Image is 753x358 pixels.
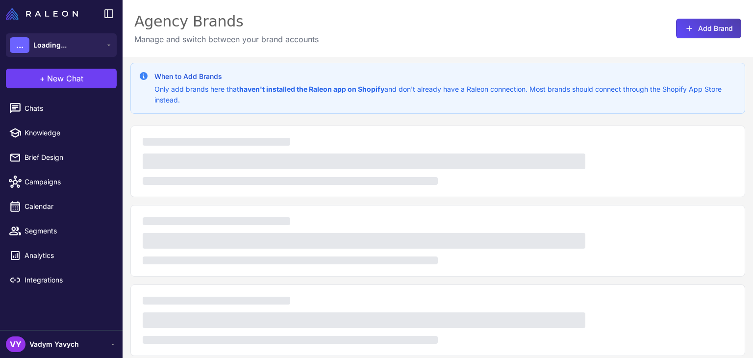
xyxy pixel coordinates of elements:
button: +New Chat [6,69,117,88]
span: Loading... [33,40,67,51]
img: Raleon Logo [6,8,78,20]
a: Segments [4,221,119,241]
span: Analytics [25,250,111,261]
button: ...Loading... [6,33,117,57]
a: Analytics [4,245,119,266]
div: Agency Brands [134,12,319,31]
a: Raleon Logo [6,8,82,20]
span: Brief Design [25,152,111,163]
p: Only add brands here that and don't already have a Raleon connection. Most brands should connect ... [154,84,737,105]
span: Vadym Yavych [29,339,79,350]
a: Chats [4,98,119,119]
strong: haven't installed the Raleon app on Shopify [239,85,384,93]
span: New Chat [47,73,83,84]
span: Integrations [25,275,111,285]
div: ... [10,37,29,53]
h3: When to Add Brands [154,71,737,82]
span: Chats [25,103,111,114]
span: Campaigns [25,177,111,187]
span: Calendar [25,201,111,212]
a: Brief Design [4,147,119,168]
span: + [40,73,45,84]
span: Segments [25,226,111,236]
a: Knowledge [4,123,119,143]
p: Manage and switch between your brand accounts [134,33,319,45]
span: Knowledge [25,128,111,138]
a: Integrations [4,270,119,290]
a: Campaigns [4,172,119,192]
a: Calendar [4,196,119,217]
button: Add Brand [676,19,741,38]
div: VY [6,336,25,352]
